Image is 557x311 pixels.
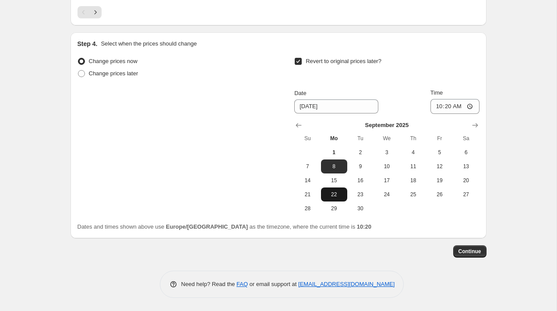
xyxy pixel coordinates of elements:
button: Saturday September 20 2025 [453,173,479,187]
button: Thursday September 18 2025 [400,173,426,187]
span: or email support at [248,281,298,287]
span: Th [403,135,423,142]
span: Revert to original prices later? [306,58,381,64]
b: Europe/[GEOGRAPHIC_DATA] [166,223,248,230]
span: Dates and times shown above use as the timezone, where the current time is [78,223,372,230]
b: 10:20 [357,223,371,230]
span: 13 [456,163,476,170]
button: Monday September 29 2025 [321,201,347,216]
span: 5 [430,149,449,156]
button: Wednesday September 3 2025 [374,145,400,159]
th: Wednesday [374,131,400,145]
h2: Step 4. [78,39,98,48]
th: Saturday [453,131,479,145]
button: Sunday September 28 2025 [294,201,321,216]
span: 6 [456,149,476,156]
span: Fr [430,135,449,142]
span: 29 [324,205,344,212]
span: 18 [403,177,423,184]
p: Select when the prices should change [101,39,197,48]
button: Thursday September 25 2025 [400,187,426,201]
span: Change prices later [89,70,138,77]
th: Friday [427,131,453,145]
button: Wednesday September 10 2025 [374,159,400,173]
span: 9 [351,163,370,170]
span: 20 [456,177,476,184]
button: Friday September 5 2025 [427,145,453,159]
button: Show next month, October 2025 [469,119,481,131]
span: 14 [298,177,317,184]
span: 21 [298,191,317,198]
span: We [377,135,396,142]
span: Sa [456,135,476,142]
span: 26 [430,191,449,198]
button: Wednesday September 24 2025 [374,187,400,201]
input: 9/1/2025 [294,99,378,113]
span: 30 [351,205,370,212]
span: Continue [458,248,481,255]
span: 23 [351,191,370,198]
span: 17 [377,177,396,184]
button: Tuesday September 2 2025 [347,145,374,159]
span: 16 [351,177,370,184]
button: Thursday September 4 2025 [400,145,426,159]
input: 12:00 [430,99,479,114]
button: Monday September 15 2025 [321,173,347,187]
span: 12 [430,163,449,170]
span: 4 [403,149,423,156]
span: Mo [324,135,344,142]
th: Tuesday [347,131,374,145]
span: 1 [324,149,344,156]
button: Friday September 26 2025 [427,187,453,201]
button: Monday September 22 2025 [321,187,347,201]
span: Su [298,135,317,142]
span: 25 [403,191,423,198]
span: 7 [298,163,317,170]
span: Need help? Read the [181,281,237,287]
button: Friday September 12 2025 [427,159,453,173]
button: Wednesday September 17 2025 [374,173,400,187]
button: Continue [453,245,486,258]
th: Monday [321,131,347,145]
span: 19 [430,177,449,184]
button: Saturday September 6 2025 [453,145,479,159]
button: Tuesday September 9 2025 [347,159,374,173]
span: 24 [377,191,396,198]
a: FAQ [236,281,248,287]
span: 28 [298,205,317,212]
span: 3 [377,149,396,156]
button: Next [89,6,102,18]
button: Thursday September 11 2025 [400,159,426,173]
button: Tuesday September 30 2025 [347,201,374,216]
span: Tu [351,135,370,142]
span: 15 [324,177,344,184]
th: Sunday [294,131,321,145]
button: Friday September 19 2025 [427,173,453,187]
button: Tuesday September 23 2025 [347,187,374,201]
span: Time [430,89,443,96]
a: [EMAIL_ADDRESS][DOMAIN_NAME] [298,281,395,287]
th: Thursday [400,131,426,145]
button: Sunday September 7 2025 [294,159,321,173]
span: 2 [351,149,370,156]
button: Sunday September 14 2025 [294,173,321,187]
span: 27 [456,191,476,198]
span: Date [294,90,306,96]
span: 8 [324,163,344,170]
button: Tuesday September 16 2025 [347,173,374,187]
span: 22 [324,191,344,198]
span: 10 [377,163,396,170]
span: 11 [403,163,423,170]
button: Sunday September 21 2025 [294,187,321,201]
button: Saturday September 27 2025 [453,187,479,201]
button: Monday September 8 2025 [321,159,347,173]
button: Show previous month, August 2025 [293,119,305,131]
button: Today Monday September 1 2025 [321,145,347,159]
button: Saturday September 13 2025 [453,159,479,173]
span: Change prices now [89,58,137,64]
nav: Pagination [78,6,102,18]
